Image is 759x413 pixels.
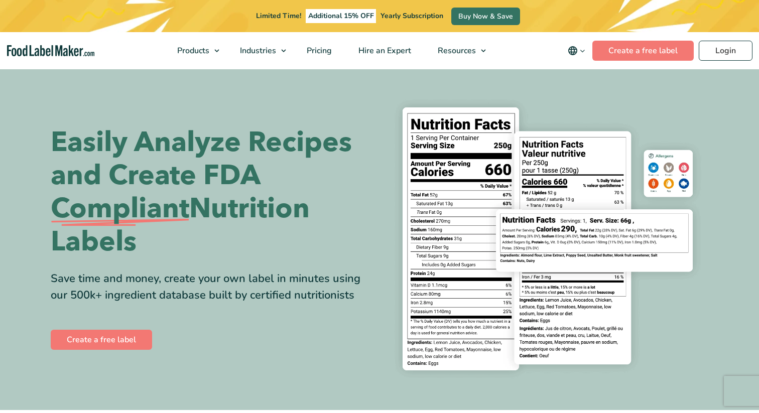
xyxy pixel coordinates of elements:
[164,32,224,69] a: Products
[699,41,752,61] a: Login
[304,45,333,56] span: Pricing
[345,32,422,69] a: Hire an Expert
[237,45,277,56] span: Industries
[355,45,412,56] span: Hire an Expert
[51,126,372,258] h1: Easily Analyze Recipes and Create FDA Nutrition Labels
[174,45,210,56] span: Products
[592,41,694,61] a: Create a free label
[256,11,301,21] span: Limited Time!
[425,32,491,69] a: Resources
[435,45,477,56] span: Resources
[294,32,343,69] a: Pricing
[451,8,520,25] a: Buy Now & Save
[227,32,291,69] a: Industries
[51,270,372,304] div: Save time and money, create your own label in minutes using our 500k+ ingredient database built b...
[51,192,189,225] span: Compliant
[306,9,376,23] span: Additional 15% OFF
[51,330,152,350] a: Create a free label
[381,11,443,21] span: Yearly Subscription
